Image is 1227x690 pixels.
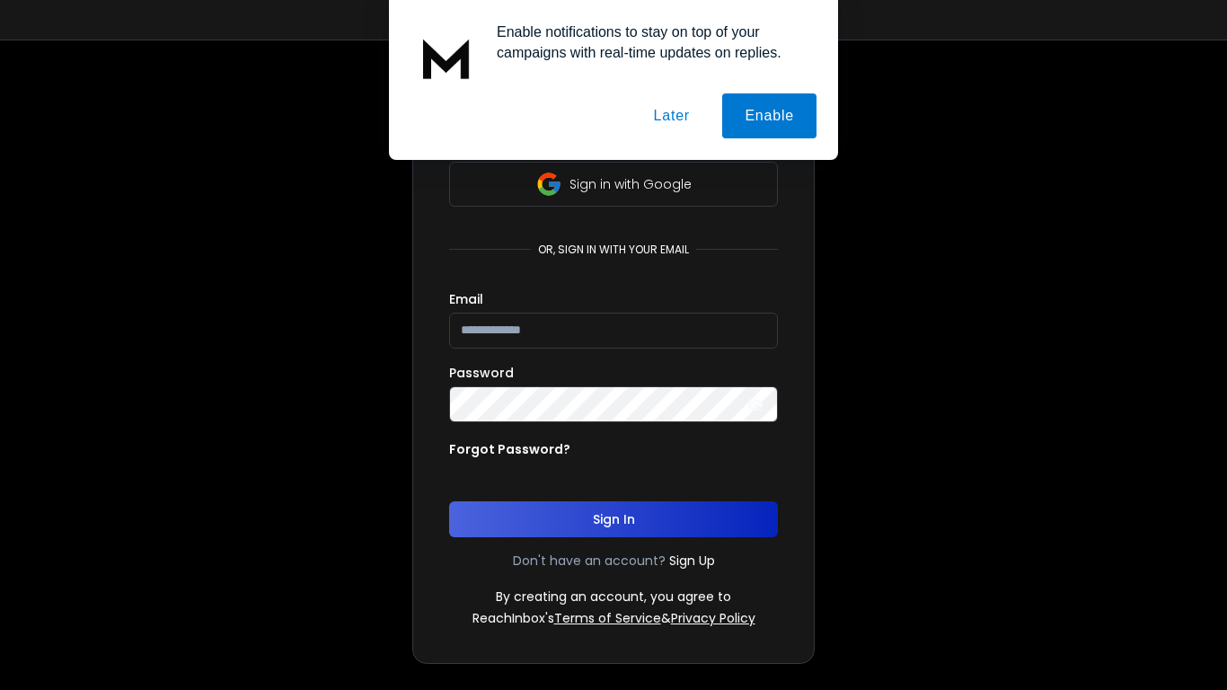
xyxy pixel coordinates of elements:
label: Password [449,367,514,379]
img: notification icon [410,22,482,93]
a: Privacy Policy [671,609,755,627]
button: Sign In [449,501,778,537]
button: Enable [722,93,817,138]
p: or, sign in with your email [531,243,696,257]
div: Enable notifications to stay on top of your campaigns with real-time updates on replies. [482,22,817,63]
p: Forgot Password? [449,440,570,458]
a: Sign Up [669,552,715,570]
button: Sign in with Google [449,162,778,207]
p: By creating an account, you agree to [496,588,731,606]
p: ReachInbox's & [472,609,755,627]
button: Later [631,93,711,138]
a: Terms of Service [554,609,661,627]
label: Email [449,293,483,305]
p: Don't have an account? [513,552,666,570]
p: Sign in with Google [569,175,692,193]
